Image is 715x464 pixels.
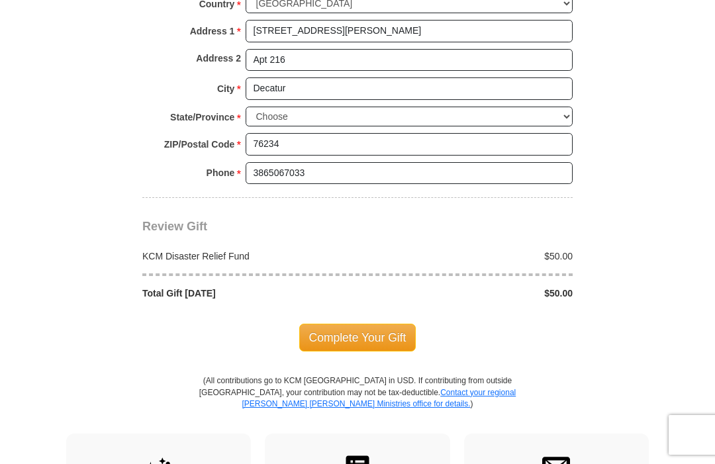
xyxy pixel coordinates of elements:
[299,324,416,351] span: Complete Your Gift
[164,135,235,154] strong: ZIP/Postal Code
[358,250,580,263] div: $50.00
[242,388,516,408] a: Contact your regional [PERSON_NAME] [PERSON_NAME] Ministries office for details.
[142,220,207,233] span: Review Gift
[199,375,516,433] p: (All contributions go to KCM [GEOGRAPHIC_DATA] in USD. If contributing from outside [GEOGRAPHIC_D...
[136,250,358,263] div: KCM Disaster Relief Fund
[136,287,358,300] div: Total Gift [DATE]
[358,287,580,300] div: $50.00
[207,163,235,182] strong: Phone
[196,49,241,68] strong: Address 2
[190,22,235,40] strong: Address 1
[217,79,234,98] strong: City
[170,108,234,126] strong: State/Province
